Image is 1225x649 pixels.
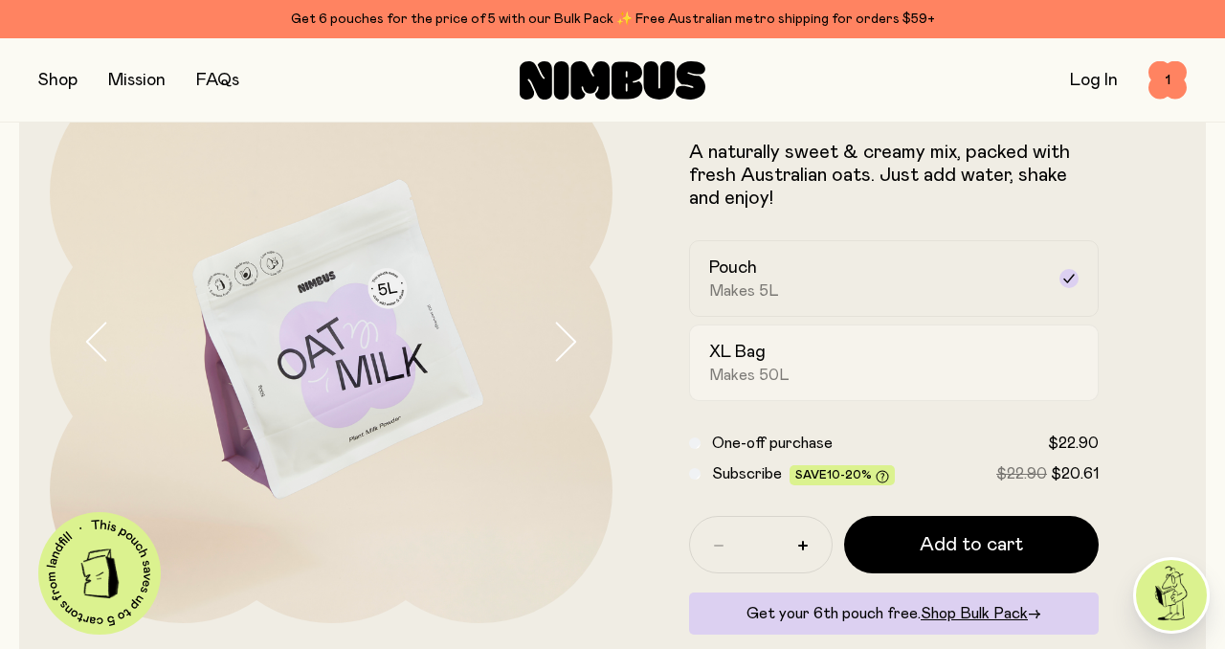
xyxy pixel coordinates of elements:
a: FAQs [196,72,239,89]
span: $22.90 [996,466,1047,481]
span: Subscribe [712,466,782,481]
h2: XL Bag [709,341,766,364]
span: $20.61 [1051,466,1099,481]
div: Get your 6th pouch free. [689,593,1099,635]
img: agent [1136,560,1207,631]
div: Get 6 pouches for the price of 5 with our Bulk Pack ✨ Free Australian metro shipping for orders $59+ [38,8,1187,31]
span: One-off purchase [712,436,833,451]
span: $22.90 [1048,436,1099,451]
span: Save [795,469,889,483]
span: Makes 50L [709,366,790,385]
span: Add to cart [920,531,1023,558]
span: Makes 5L [709,281,779,301]
button: 1 [1148,61,1187,100]
p: A naturally sweet & creamy mix, packed with fresh Australian oats. Just add water, shake and enjoy! [689,141,1099,210]
h2: Pouch [709,257,757,280]
a: Log In [1070,72,1118,89]
span: 10-20% [827,469,872,481]
a: Shop Bulk Pack→ [921,606,1041,621]
span: Shop Bulk Pack [921,606,1028,621]
button: Add to cart [844,516,1099,573]
a: Mission [108,72,166,89]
